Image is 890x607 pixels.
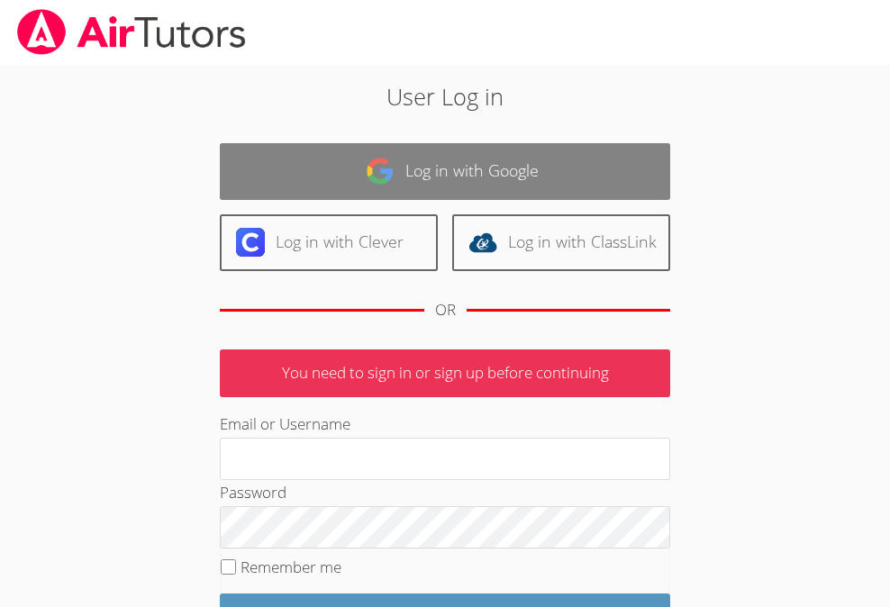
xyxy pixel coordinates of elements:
[220,214,438,271] a: Log in with Clever
[220,482,286,503] label: Password
[452,214,670,271] a: Log in with ClassLink
[124,79,765,113] h2: User Log in
[220,349,670,397] p: You need to sign in or sign up before continuing
[220,413,350,434] label: Email or Username
[236,228,265,257] img: clever-logo-6eab21bc6e7a338710f1a6ff85c0baf02591cd810cc4098c63d3a4b26e2feb20.svg
[241,557,341,577] label: Remember me
[15,9,248,55] img: airtutors_banner-c4298cdbf04f3fff15de1276eac7730deb9818008684d7c2e4769d2f7ddbe033.png
[435,297,456,323] div: OR
[468,228,497,257] img: classlink-logo-d6bb404cc1216ec64c9a2012d9dc4662098be43eaf13dc465df04b49fa7ab582.svg
[220,143,670,200] a: Log in with Google
[366,157,395,186] img: google-logo-50288ca7cdecda66e5e0955fdab243c47b7ad437acaf1139b6f446037453330a.svg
